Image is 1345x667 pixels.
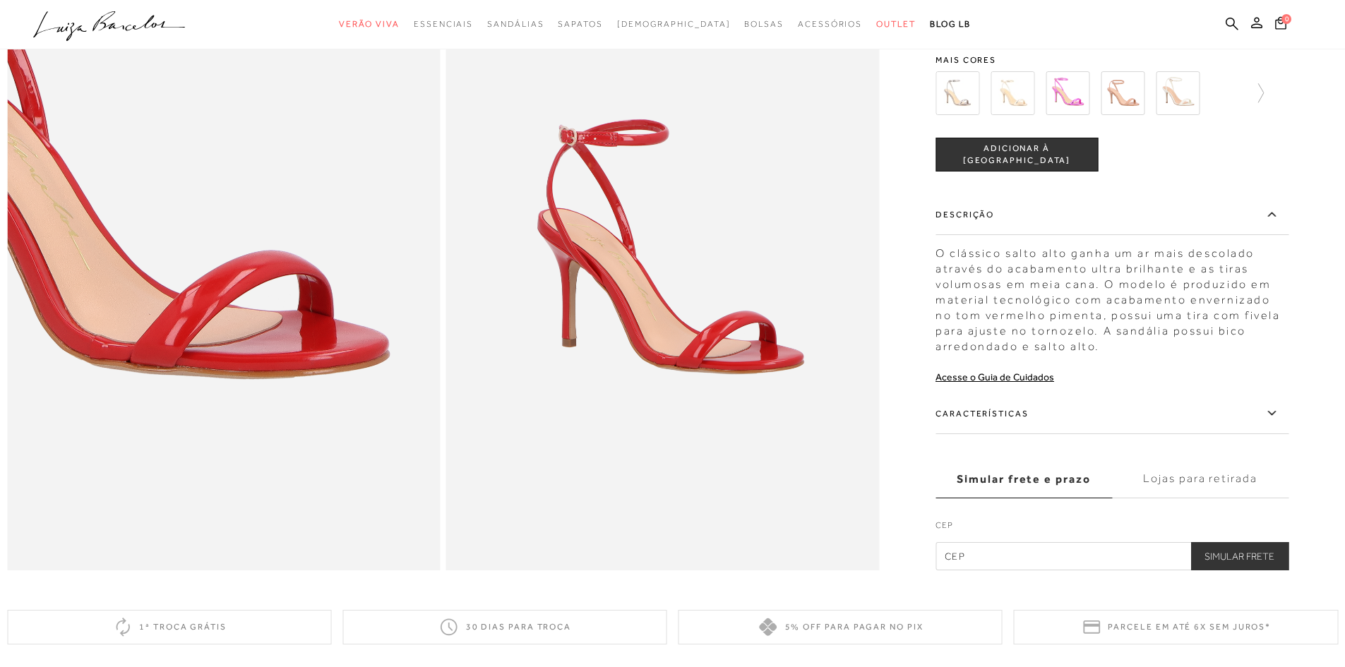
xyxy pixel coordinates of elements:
label: Características [935,393,1289,434]
img: SANDÁLIA DE SALTO ALTO FINO EM VERNIZ BRANCO GELO [1156,71,1200,115]
a: BLOG LB [930,11,971,37]
span: Sapatos [558,19,602,29]
span: [DEMOGRAPHIC_DATA] [617,19,731,29]
span: Acessórios [798,19,862,29]
div: 1ª troca grátis [7,610,331,644]
div: 30 dias para troca [342,610,666,644]
a: categoryNavScreenReaderText [558,11,602,37]
a: categoryNavScreenReaderText [339,11,400,37]
a: noSubCategoriesText [617,11,731,37]
span: Mais cores [935,56,1289,64]
img: SANDÁLIA DE SALTO ALTO FINO EM METALIZADO CHUMBO [935,71,979,115]
a: categoryNavScreenReaderText [487,11,544,37]
span: BLOG LB [930,19,971,29]
label: CEP [935,519,1289,539]
div: O clássico salto alto ganha um ar mais descolado através do acabamento ultra brilhante e as tiras... [935,239,1289,354]
span: Essenciais [414,19,473,29]
a: categoryNavScreenReaderText [744,11,784,37]
button: 0 [1271,16,1291,35]
a: Acesse o Guia de Cuidados [935,371,1054,383]
div: Parcele em até 6x sem juros* [1014,610,1338,644]
div: 5% off para pagar no PIX [679,610,1003,644]
span: Verão Viva [339,19,400,29]
span: Sandálias [487,19,544,29]
button: Simular Frete [1190,542,1289,570]
a: categoryNavScreenReaderText [414,11,473,37]
a: categoryNavScreenReaderText [798,11,862,37]
label: Lojas para retirada [1112,460,1289,498]
span: ADICIONAR À [GEOGRAPHIC_DATA] [936,143,1097,167]
img: SANDÁLIA DE SALTO ALTO FINO EM METALIZADO OURO [991,71,1034,115]
a: categoryNavScreenReaderText [876,11,916,37]
input: CEP [935,542,1289,570]
button: ADICIONAR À [GEOGRAPHIC_DATA] [935,138,1098,172]
span: Bolsas [744,19,784,29]
span: Outlet [876,19,916,29]
label: Descrição [935,194,1289,235]
span: 0 [1281,14,1291,24]
img: SANDÁLIA DE SALTO ALTO FINO EM METALIZADO ROSA PINK [1046,71,1089,115]
img: SANDÁLIA DE SALTO ALTO FINO EM VERNIZ BEGE [1101,71,1144,115]
label: Simular frete e prazo [935,460,1112,498]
